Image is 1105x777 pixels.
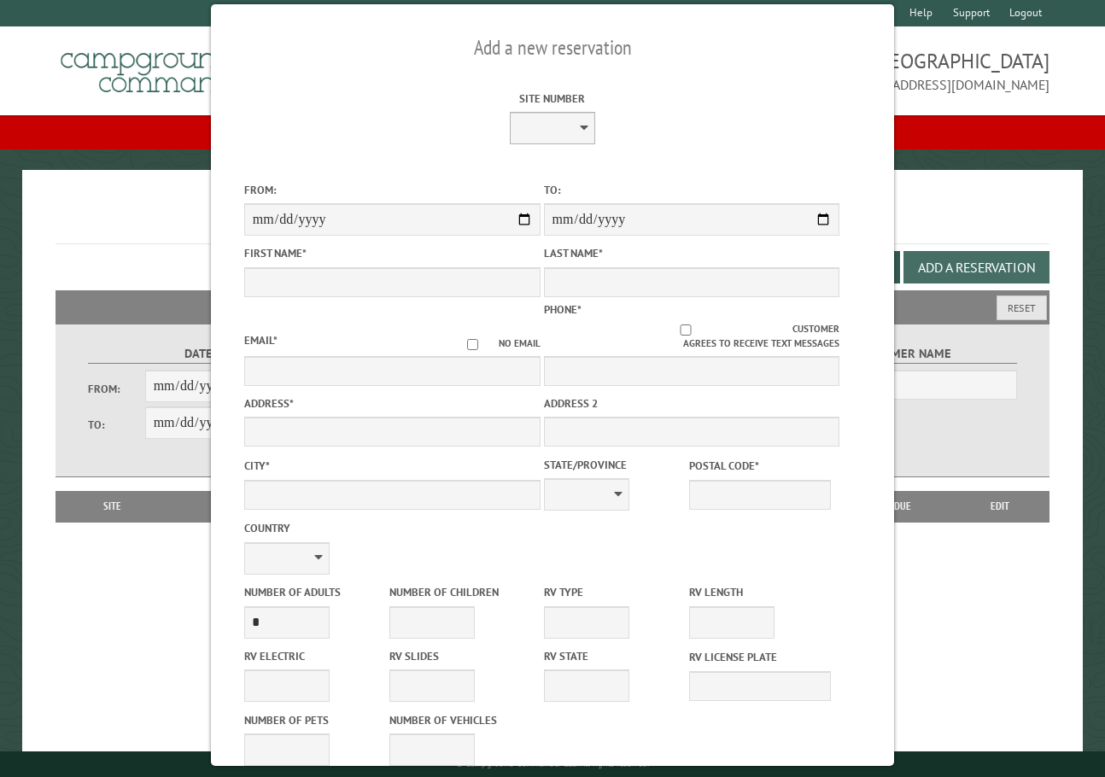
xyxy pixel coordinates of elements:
[689,458,831,474] label: Postal Code
[950,491,1049,522] th: Edit
[389,584,531,600] label: Number of Children
[689,584,831,600] label: RV Length
[456,758,649,769] small: © Campground Commander LLC. All rights reserved.
[544,395,840,412] label: Address 2
[56,290,1050,323] h2: Filters
[789,344,1017,364] label: Customer Name
[997,295,1047,320] button: Reset
[244,245,541,261] label: First Name
[544,302,582,317] label: Phone
[88,344,316,364] label: Dates
[544,457,686,473] label: State/Province
[244,333,278,348] label: Email
[544,245,840,261] label: Last Name
[579,324,793,336] input: Customer agrees to receive text messages
[405,91,701,107] label: Site Number
[544,182,840,198] label: To:
[244,520,541,536] label: Country
[389,648,531,664] label: RV Slides
[903,251,1049,283] button: Add a Reservation
[244,395,541,412] label: Address
[244,32,861,64] h2: Add a new reservation
[244,584,386,600] label: Number of Adults
[544,584,686,600] label: RV Type
[64,491,161,522] th: Site
[88,417,145,433] label: To:
[56,197,1050,244] h1: Reservations
[244,648,386,664] label: RV Electric
[447,336,541,351] label: No email
[56,33,269,100] img: Campground Commander
[244,182,541,198] label: From:
[389,712,531,728] label: Number of Vehicles
[88,381,145,397] label: From:
[244,458,541,474] label: City
[244,712,386,728] label: Number of Pets
[161,491,288,522] th: Dates
[544,648,686,664] label: RV State
[857,491,950,522] th: Due
[689,649,831,665] label: RV License Plate
[447,339,499,350] input: No email
[544,322,840,351] label: Customer agrees to receive text messages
